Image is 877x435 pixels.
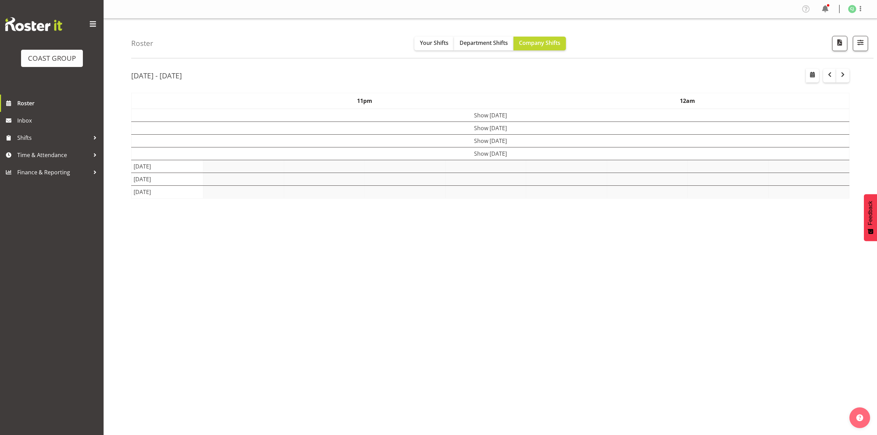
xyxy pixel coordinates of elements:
span: Inbox [17,115,100,126]
button: Download a PDF of the roster according to the set date range. [832,36,847,51]
button: Filter Shifts [853,36,868,51]
td: [DATE] [132,173,203,185]
span: Your Shifts [420,39,449,47]
img: christina-jaramillo1126.jpg [848,5,856,13]
h2: [DATE] - [DATE] [131,71,182,80]
td: Show [DATE] [132,147,849,160]
td: Show [DATE] [132,109,849,122]
h4: Roster [131,39,153,47]
span: Company Shifts [519,39,560,47]
span: Roster [17,98,100,108]
img: Rosterit website logo [5,17,62,31]
img: help-xxl-2.png [856,414,863,421]
span: Shifts [17,133,90,143]
div: COAST GROUP [28,53,76,64]
th: 12am [526,93,849,109]
td: [DATE] [132,185,203,198]
button: Select a specific date within the roster. [806,69,819,83]
button: Feedback - Show survey [864,194,877,241]
button: Your Shifts [414,37,454,50]
td: Show [DATE] [132,122,849,134]
span: Finance & Reporting [17,167,90,177]
span: Department Shifts [460,39,508,47]
td: Show [DATE] [132,134,849,147]
span: Time & Attendance [17,150,90,160]
button: Department Shifts [454,37,513,50]
td: [DATE] [132,160,203,173]
th: 11pm [203,93,526,109]
button: Company Shifts [513,37,566,50]
span: Feedback [867,201,874,225]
